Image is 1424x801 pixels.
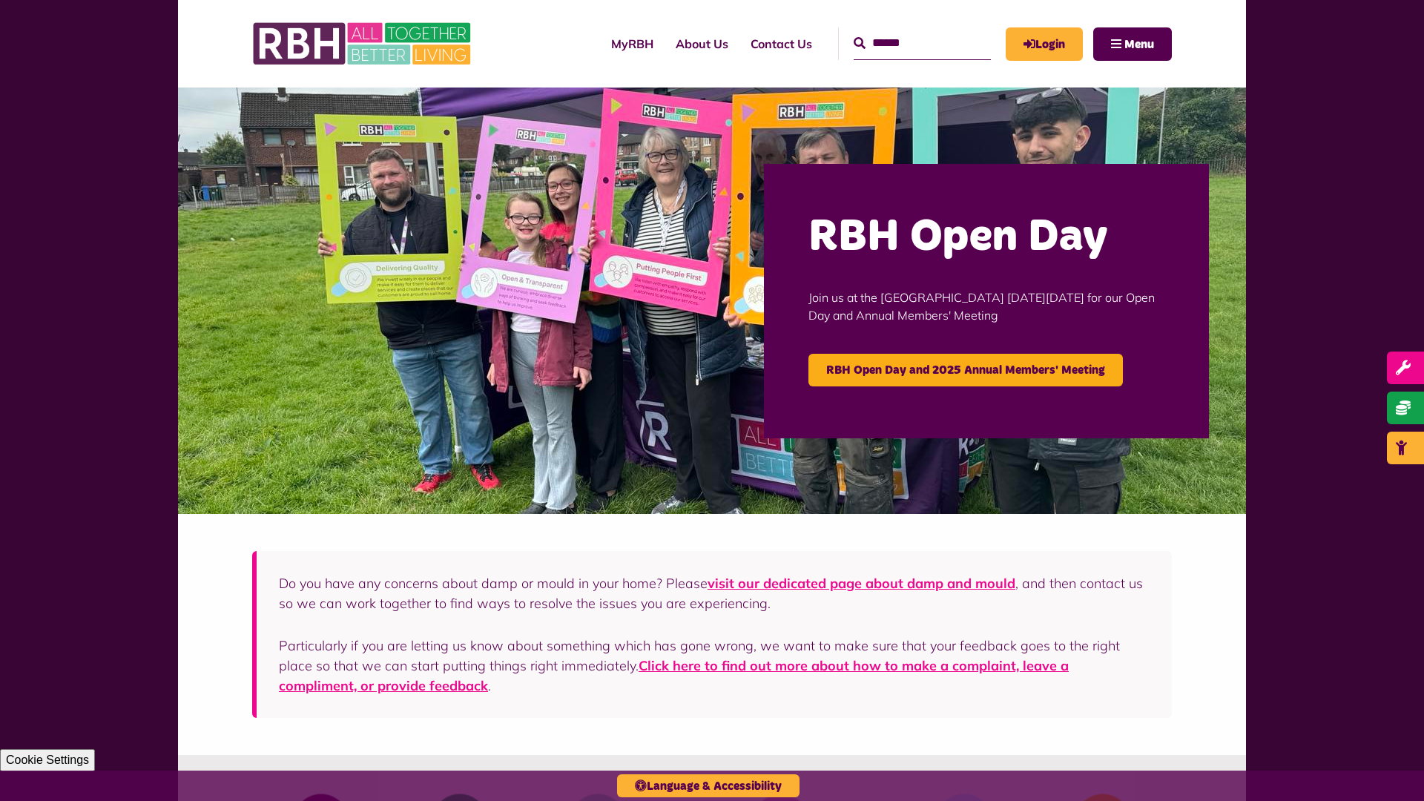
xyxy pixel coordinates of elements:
[1093,27,1172,61] button: Navigation
[279,573,1150,613] p: Do you have any concerns about damp or mould in your home? Please , and then contact us so we can...
[739,24,823,64] a: Contact Us
[252,15,475,73] img: RBH
[600,24,665,64] a: MyRBH
[617,774,800,797] button: Language & Accessibility
[279,657,1069,694] a: Click here to find out more about how to make a complaint, leave a compliment, or provide feedback
[279,636,1150,696] p: Particularly if you are letting us know about something which has gone wrong, we want to make sur...
[1006,27,1083,61] a: MyRBH
[808,266,1164,346] p: Join us at the [GEOGRAPHIC_DATA] [DATE][DATE] for our Open Day and Annual Members' Meeting
[1124,39,1154,50] span: Menu
[708,575,1015,592] a: visit our dedicated page about damp and mould
[178,88,1246,514] img: Image (22)
[808,208,1164,266] h2: RBH Open Day
[665,24,739,64] a: About Us
[808,354,1123,386] a: RBH Open Day and 2025 Annual Members' Meeting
